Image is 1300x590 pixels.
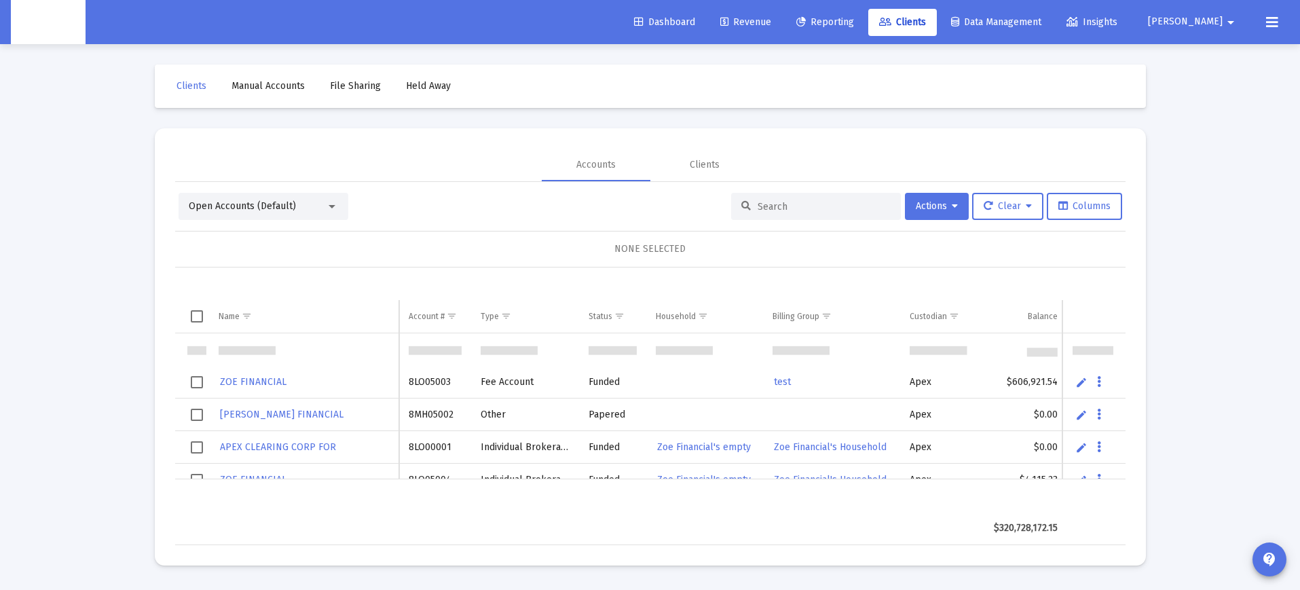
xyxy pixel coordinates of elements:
div: Funded [589,441,637,454]
div: $320,728,172.15 [993,521,1058,535]
td: 8LO00001 [399,431,471,464]
div: Billing Group [773,311,819,322]
div: Select row [191,376,203,388]
td: Column Balance [984,300,1067,333]
td: $606,921.54 [984,366,1067,399]
a: ZOE FINANCIAL [219,470,288,490]
td: Individual Brokerage [471,431,579,464]
a: APEX CLEARING CORP FOR [219,437,337,457]
a: Data Management [940,9,1052,36]
span: test [774,376,791,388]
td: 8LO05004 [399,464,471,496]
td: Column Billing Group [763,300,900,333]
td: Column Name [209,300,399,333]
button: [PERSON_NAME] [1132,8,1255,35]
div: Select all [191,310,203,322]
div: Funded [589,375,637,389]
a: Edit [1075,376,1088,388]
a: Edit [1075,441,1088,454]
span: Held Away [406,80,451,92]
img: Dashboard [21,9,75,36]
div: Data grid [175,268,1126,545]
button: Clear [972,193,1043,220]
span: [PERSON_NAME] FINANCIAL [220,409,343,420]
td: Column Custodian [900,300,983,333]
a: [PERSON_NAME] FINANCIAL [219,405,345,424]
a: Zoe Financial's empty [656,470,752,490]
td: Fee Account [471,366,579,399]
div: Custodian [910,311,947,322]
div: Type [481,311,499,322]
input: Search [758,201,891,213]
span: Show filter options for column 'Type' [501,311,511,321]
span: Columns [1058,200,1111,212]
span: Zoe Financial's Household [774,474,887,485]
div: Accounts [576,158,616,172]
span: Show filter options for column 'Status' [614,311,625,321]
span: Clients [177,80,206,92]
a: Insights [1056,9,1128,36]
span: Show filter options for column 'Custodian' [949,311,959,321]
a: Clients [166,73,217,100]
div: Select row [191,474,203,486]
span: Show filter options for column 'Billing Group' [821,311,832,321]
div: Balance [1028,311,1058,322]
td: 8MH05002 [399,399,471,431]
a: Clients [868,9,937,36]
span: Manual Accounts [231,80,305,92]
span: Dashboard [634,16,695,28]
span: Actions [916,200,958,212]
span: Revenue [720,16,771,28]
td: Column Household [646,300,764,333]
td: Individual Brokerage [471,464,579,496]
button: Actions [905,193,969,220]
div: Account # [409,311,445,322]
td: Column Type [471,300,579,333]
td: Apex [900,366,983,399]
span: ZOE FINANCIAL [220,474,286,485]
a: Zoe Financial's Household [773,437,888,457]
a: Reporting [785,9,865,36]
td: $0.00 [984,399,1067,431]
span: Zoe Financial's empty [657,441,751,453]
span: Show filter options for column 'Name' [242,311,252,321]
span: Reporting [796,16,854,28]
span: Show filter options for column 'Household' [698,311,708,321]
span: [PERSON_NAME] [1148,16,1223,28]
td: 8LO05003 [399,366,471,399]
td: Apex [900,464,983,496]
span: Insights [1066,16,1117,28]
span: Zoe Financial's empty [657,474,751,485]
div: Select row [191,441,203,454]
a: ZOE FINANCIAL [219,372,288,392]
div: Select row [191,409,203,421]
span: ZOE FINANCIAL [220,376,286,388]
a: Manual Accounts [221,73,316,100]
a: File Sharing [319,73,392,100]
span: Clients [879,16,926,28]
td: $0.00 [984,431,1067,464]
td: Apex [900,399,983,431]
td: Column Status [579,300,646,333]
a: Edit [1075,474,1088,486]
button: Columns [1047,193,1122,220]
div: Papered [589,408,637,422]
a: Held Away [395,73,462,100]
div: NONE SELECTED [186,242,1115,256]
div: Name [219,311,240,322]
td: $4,115.23 [984,464,1067,496]
div: Clients [690,158,720,172]
span: Clear [984,200,1032,212]
div: Household [656,311,696,322]
td: Column Account # [399,300,471,333]
td: Apex [900,431,983,464]
span: Data Management [951,16,1041,28]
a: Revenue [709,9,782,36]
td: Other [471,399,579,431]
div: Status [589,311,612,322]
div: Funded [589,473,637,487]
mat-icon: arrow_drop_down [1223,9,1239,36]
span: Open Accounts (Default) [189,200,296,212]
a: Zoe Financial's empty [656,437,752,457]
span: File Sharing [330,80,381,92]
